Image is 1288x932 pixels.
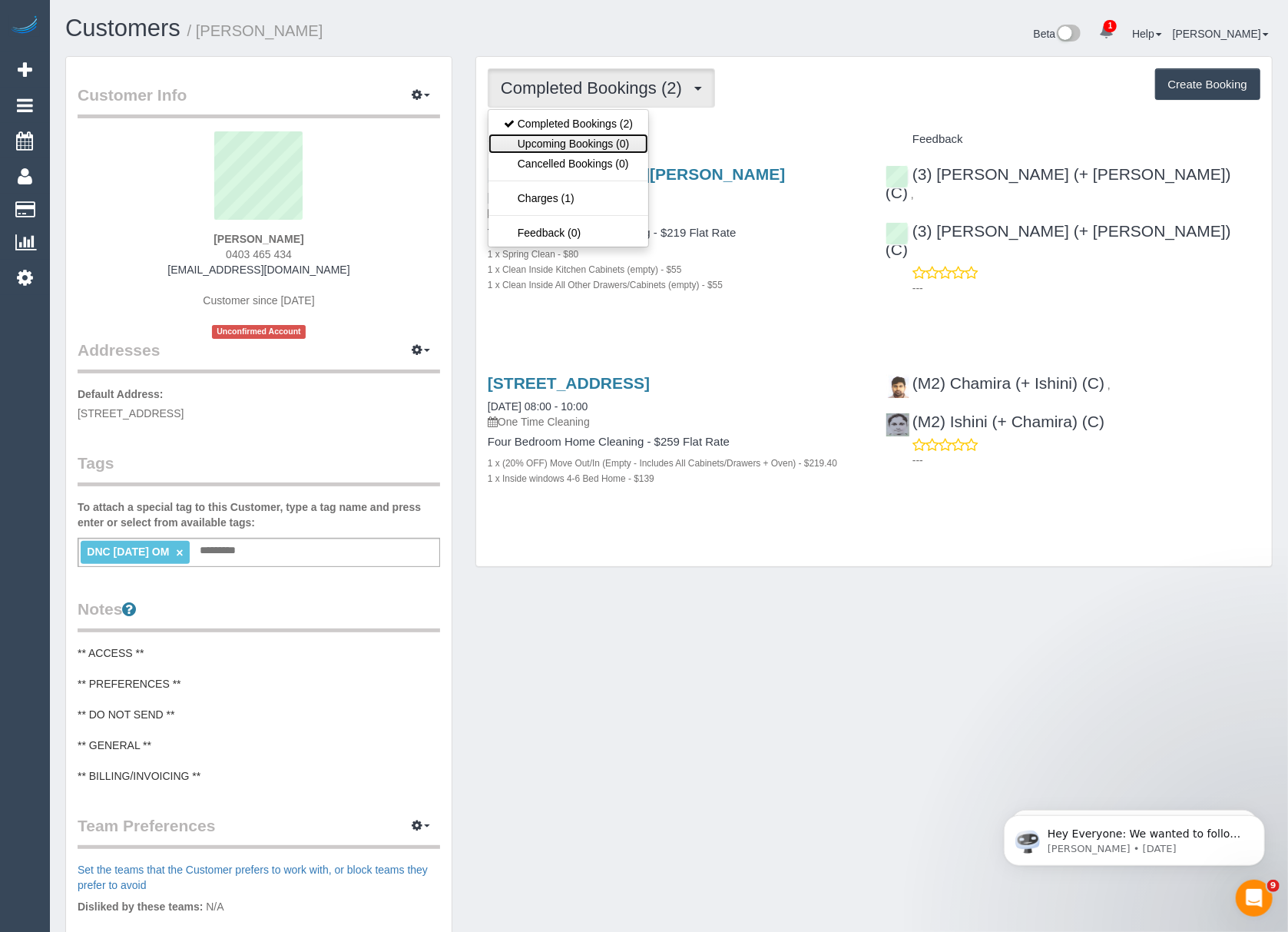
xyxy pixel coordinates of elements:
span: Unconfirmed Account [212,325,306,338]
span: Customer since [DATE] [203,294,314,307]
a: Upcoming Bookings (0) [488,134,648,154]
strong: [PERSON_NAME] [214,233,303,245]
a: Cancelled Bookings (0) [488,154,648,174]
span: Completed Bookings (2) [501,78,690,98]
span: N/A [206,900,223,913]
p: --- [912,280,1260,296]
iframe: Intercom live chat [1236,880,1273,917]
small: / [PERSON_NAME] [187,22,323,39]
legend: Customer Info [78,84,440,118]
button: Create Booking [1155,68,1260,101]
p: --- [912,453,1260,468]
img: (M2) Ishini (+ Chamira) (C) [886,413,909,436]
a: Completed Bookings (2) [488,114,648,134]
span: , [1108,379,1111,391]
small: 1 x Inside windows 4-6 Bed Home - $139 [488,473,654,484]
span: DNC [DATE] OM [87,546,169,558]
a: [DATE] 08:00 - 10:00 [488,400,588,413]
span: 0403 465 434 [226,248,292,260]
a: Feedback (0) [488,223,648,243]
h4: Three Bedroom Home Cleaning - $219 Flat Rate [488,227,863,240]
a: 1 [1091,15,1121,49]
a: Help [1132,28,1162,40]
img: New interface [1055,25,1081,45]
p: One Time Cleaning [488,414,863,430]
img: Automaid Logo [9,15,40,37]
img: (M2) Chamira (+ Ishini) (C) [886,375,909,398]
a: Charges (1) [488,188,648,208]
small: 1 x Clean Inside Kitchen Cabinets (empty) - $55 [488,264,681,275]
a: Customers [65,15,180,41]
a: Set the teams that the Customer prefers to work with, or block teams they prefer to avoid [78,864,428,891]
label: Disliked by these teams: [78,899,203,914]
legend: Tags [78,452,440,486]
h4: Service [488,133,863,146]
button: Completed Bookings (2) [488,68,715,108]
label: To attach a special tag to this Customer, type a tag name and press enter or select from availabl... [78,499,440,530]
span: [STREET_ADDRESS] [78,407,184,420]
span: 1 [1104,20,1117,32]
small: 1 x Clean Inside All Other Drawers/Cabinets (empty) - $55 [488,280,723,290]
a: (3) [PERSON_NAME] (+ [PERSON_NAME]) (C) [886,222,1231,258]
legend: Team Preferences [78,814,440,849]
span: 9 [1267,880,1280,892]
a: (M2) Chamira (+ Ishini) (C) [886,374,1104,392]
iframe: Intercom notifications message [981,783,1288,891]
a: (3) [PERSON_NAME] (+ [PERSON_NAME]) (C) [886,165,1231,201]
a: [STREET_ADDRESS] [488,374,650,392]
a: Beta [1034,28,1081,40]
a: [PERSON_NAME] [1173,28,1269,40]
p: One Time Cleaning [488,205,863,221]
a: × [176,546,183,559]
small: 1 x (20% OFF) Move Out/In (Empty - Includes All Cabinets/Drawers + Oven) - $219.40 [488,458,837,469]
p: Message from Ellie, sent 1d ago [67,59,265,73]
h4: Four Bedroom Home Cleaning - $259 Flat Rate [488,436,863,449]
a: [EMAIL_ADDRESS][DOMAIN_NAME] [167,264,349,276]
small: 1 x Spring Clean - $80 [488,249,578,260]
span: , [911,188,914,201]
a: (M2) Ishini (+ Chamira) (C) [886,413,1104,430]
legend: Notes [78,598,440,632]
label: Default Address: [78,386,164,402]
span: Hey Everyone: We wanted to follow up and let you know we have been closely monitoring the account... [67,45,263,210]
h4: Feedback [886,133,1260,146]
